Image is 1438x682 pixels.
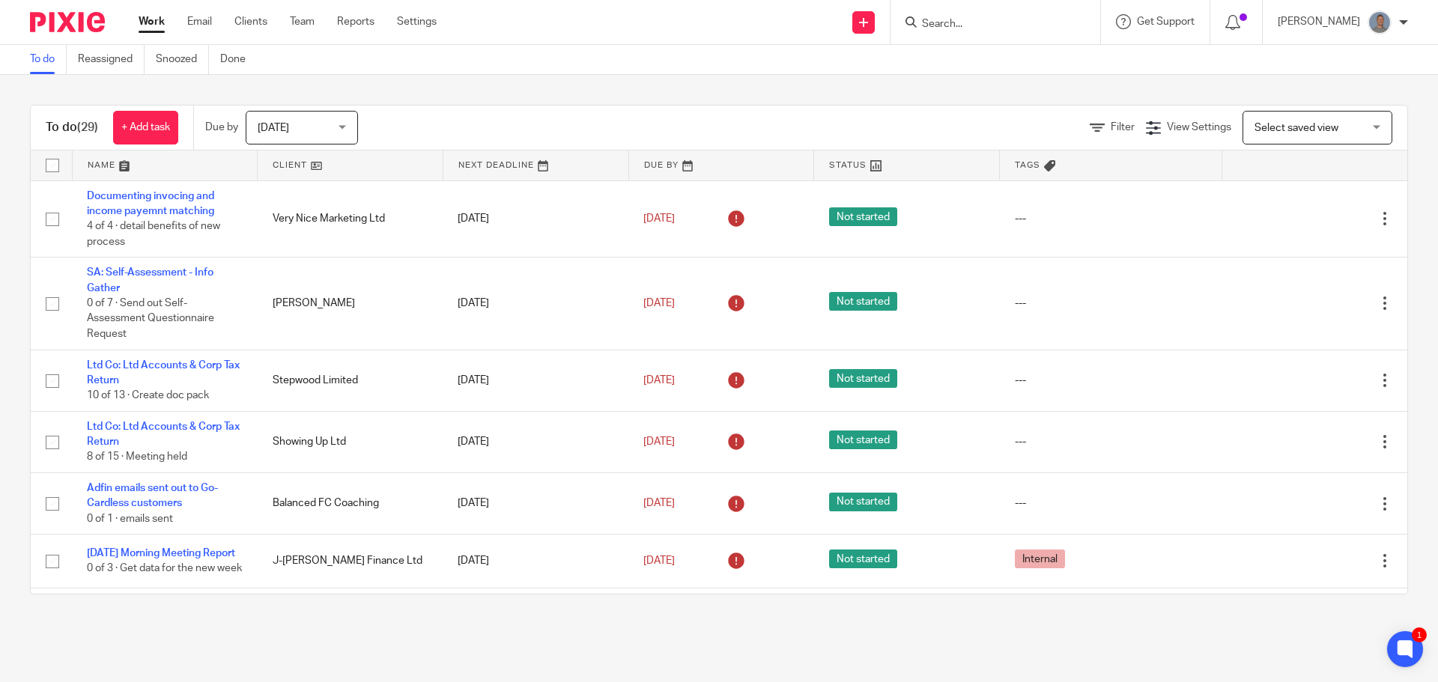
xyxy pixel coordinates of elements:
p: [PERSON_NAME] [1278,14,1360,29]
a: Email [187,14,212,29]
span: (29) [77,121,98,133]
td: [DATE] [443,411,628,472]
a: SA: Self-Assessment - Info Gather [87,267,213,293]
span: 0 of 3 · Get data for the new week [87,564,242,574]
td: Balanced FC Coaching [258,473,443,535]
a: Team [290,14,315,29]
span: [DATE] [643,375,675,386]
a: Reassigned [78,45,145,74]
span: Not started [829,292,897,311]
td: [DATE] [443,473,628,535]
span: 8 of 15 · Meeting held [87,452,187,463]
div: --- [1015,373,1207,388]
td: [PERSON_NAME] [258,258,443,350]
span: Not started [829,369,897,388]
div: --- [1015,296,1207,311]
span: [DATE] [643,498,675,508]
a: Documenting invocing and income payemnt matching [87,191,214,216]
td: Stepwood Limited [258,350,443,411]
span: Not started [829,207,897,226]
a: Adfin emails sent out to Go-Cardless customers [87,483,218,508]
span: Not started [829,430,897,449]
a: Reports [337,14,374,29]
span: Filter [1111,122,1135,133]
a: [DATE] Morning Meeting Report [87,548,235,558]
a: To do [30,45,67,74]
td: J-[PERSON_NAME] Finance Ltd [258,535,443,588]
a: Ltd Co: Ltd Accounts & Corp Tax Return [87,421,240,447]
td: Showing Up Ltd [258,411,443,472]
td: [DATE] [443,180,628,258]
a: Done [220,45,257,74]
span: [DATE] [643,436,675,447]
span: View Settings [1167,122,1231,133]
img: James%20Headshot.png [1368,10,1392,34]
span: 10 of 13 · Create doc pack [87,391,209,401]
span: Select saved view [1255,123,1338,133]
span: Not started [829,493,897,511]
a: Ltd Co: Ltd Accounts & Corp Tax Return [87,360,240,386]
td: Very Nice Marketing Ltd [258,180,443,258]
a: Clients [234,14,267,29]
span: Internal [1015,549,1065,568]
td: [DATE] [443,535,628,588]
a: Snoozed [156,45,209,74]
span: [DATE] [258,123,289,133]
span: 4 of 4 · detail benefits of new process [87,221,220,247]
div: --- [1015,211,1207,226]
td: [DATE] [443,588,628,641]
input: Search [920,18,1055,31]
div: --- [1015,496,1207,511]
span: Get Support [1137,16,1195,27]
td: [DATE] [443,258,628,350]
span: [DATE] [643,555,675,566]
a: Settings [397,14,437,29]
a: + Add task [113,111,178,144]
p: Due by [205,120,238,135]
td: Rellim Surveyors Ltd [258,588,443,641]
span: [DATE] [643,298,675,308]
a: Work [139,14,165,29]
img: Pixie [30,12,105,32]
td: [DATE] [443,350,628,411]
span: Tags [1015,161,1040,169]
div: 1 [1412,627,1427,642]
span: 0 of 7 · Send out Self-Assessment Questionnaire Request [87,298,214,339]
span: [DATE] [643,213,675,224]
span: Not started [829,549,897,568]
span: 0 of 1 · emails sent [87,514,173,524]
h1: To do [46,120,98,136]
div: --- [1015,434,1207,449]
